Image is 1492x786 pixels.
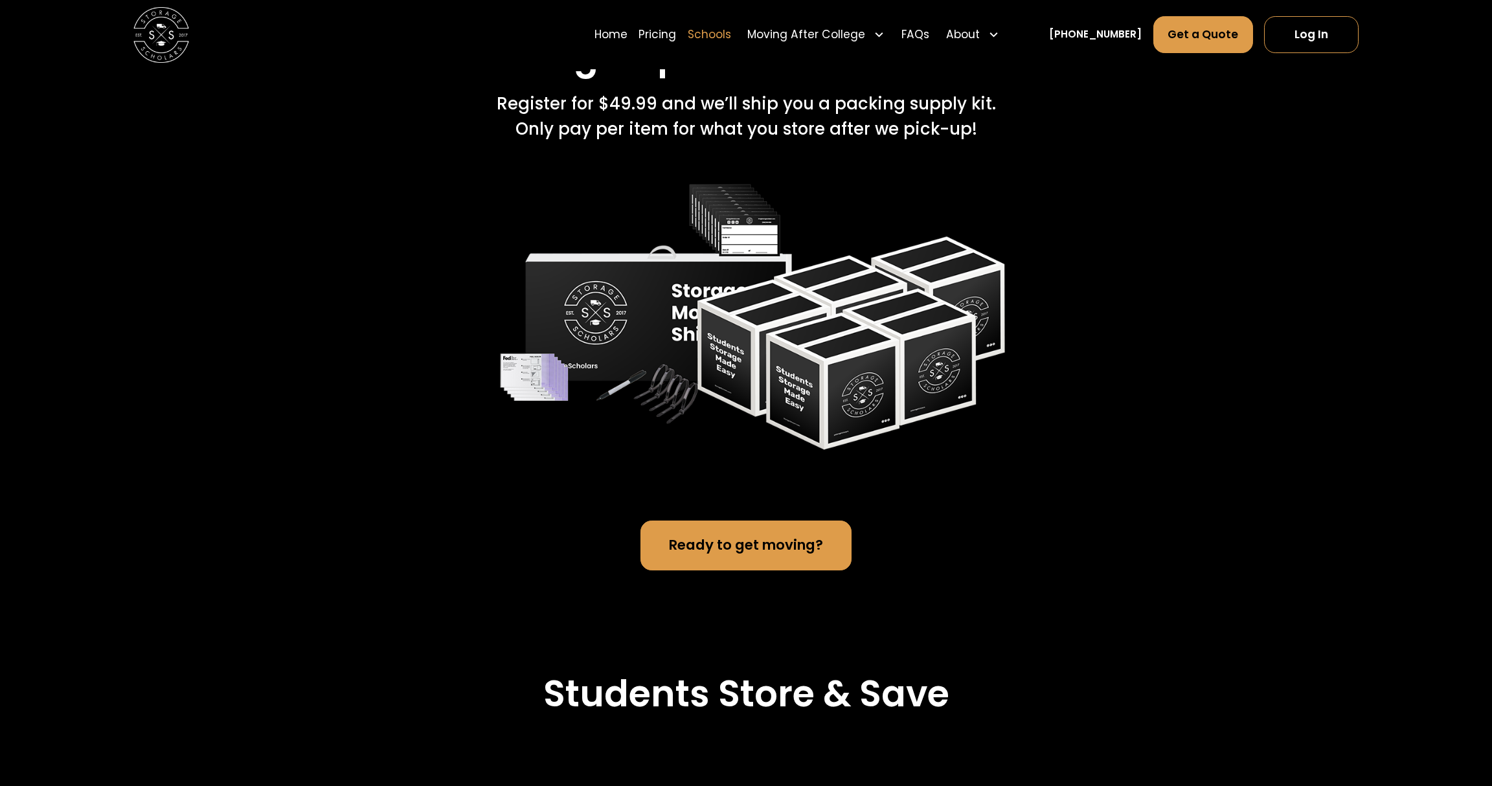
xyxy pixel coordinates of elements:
[747,27,865,43] div: Moving After College
[946,27,980,43] div: About
[594,16,627,54] a: Home
[688,16,731,54] a: Schools
[543,672,949,715] h2: Students Store & Save
[901,16,929,54] a: FAQs
[133,7,189,63] img: Storage Scholars main logo
[742,16,890,54] div: Moving After College
[640,521,852,570] a: Ready to get moving?
[1153,16,1253,54] a: Get a Quote
[541,34,951,78] h2: Sign Up For Your Move
[639,16,676,54] a: Pricing
[1049,27,1142,42] a: [PHONE_NUMBER]
[940,16,1004,54] div: About
[133,7,189,63] a: home
[497,91,996,141] div: Register for $49.99 and we’ll ship you a packing supply kit. Only pay per item for what you store...
[1264,16,1359,54] a: Log In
